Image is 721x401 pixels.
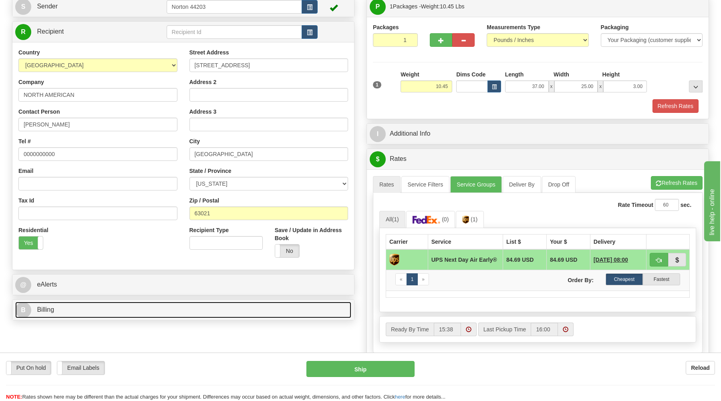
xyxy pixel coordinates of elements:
[189,196,220,205] label: Zip / Postal
[189,58,348,72] input: Enter a location
[503,234,547,249] th: List $
[681,201,691,209] label: sec.
[546,234,590,249] th: Your $
[18,137,31,145] label: Tel #
[57,361,105,374] label: Email Labels
[546,249,590,270] td: 84.69 USD
[386,234,428,249] th: Carrier
[370,151,386,167] span: $
[503,249,547,270] td: 84.69 USD
[505,70,524,78] label: Length
[686,361,715,375] button: Reload
[19,237,43,249] label: Yes
[392,216,399,223] span: (1)
[598,80,603,92] span: x
[689,80,703,92] div: ...
[379,211,405,228] a: All
[386,323,434,336] label: Ready By Time
[275,226,348,242] label: Save / Update in Address Book
[18,108,60,116] label: Contact Person
[442,216,449,223] span: (0)
[471,216,477,223] span: (1)
[401,70,419,78] label: Weight
[590,234,646,249] th: Delivery
[189,48,229,56] label: Street Address
[395,273,407,285] a: Previous
[37,281,57,288] span: eAlerts
[601,23,629,31] label: Packaging
[189,226,229,234] label: Recipient Type
[15,24,150,40] a: R Recipient
[18,167,33,175] label: Email
[606,273,643,285] label: Cheapest
[370,126,706,142] a: IAdditional Info
[37,306,54,313] span: Billing
[691,365,710,371] b: Reload
[462,216,469,224] img: UPS
[390,3,393,10] span: 1
[400,277,403,282] span: «
[15,302,31,318] span: B
[37,28,64,35] span: Recipient
[549,80,554,92] span: x
[189,78,217,86] label: Address 2
[373,81,381,88] span: 1
[189,167,232,175] label: State / Province
[703,160,720,241] iframe: chat widget
[450,176,501,193] a: Service Groups
[18,196,34,205] label: Tax Id
[15,277,351,293] a: @ eAlerts
[478,323,531,336] label: Last Pickup Time
[487,23,540,31] label: Measurements Type
[407,273,418,285] a: 1
[18,78,44,86] label: Company
[455,3,465,10] span: Lbs
[395,394,405,400] a: here
[370,126,386,142] span: I
[389,254,399,266] img: UPS
[6,394,22,400] span: NOTE:
[428,234,503,249] th: Service
[15,277,31,293] span: @
[554,70,569,78] label: Width
[373,176,401,193] a: Rates
[189,108,217,116] label: Address 3
[373,23,399,31] label: Packages
[6,361,51,374] label: Put On hold
[370,151,706,167] a: $Rates
[421,3,465,10] span: Weight:
[275,245,299,257] label: No
[651,176,703,190] button: Refresh Rates
[422,277,425,282] span: »
[643,273,680,285] label: Fastest
[413,216,441,224] img: FedEx Express®
[503,176,541,193] a: Deliver By
[401,176,450,193] a: Service Filters
[167,25,302,39] input: Recipient Id
[306,361,415,377] button: Ship
[538,273,600,284] label: Order By:
[189,137,200,145] label: City
[594,256,628,264] span: 1 Day
[37,3,58,10] span: Sender
[456,70,485,78] label: Dims Code
[18,226,48,234] label: Residential
[6,5,74,14] div: live help - online
[618,201,653,209] label: Rate Timeout
[653,99,699,113] button: Refresh Rates
[602,70,620,78] label: Height
[440,3,454,10] span: 10.45
[542,176,576,193] a: Drop Off
[18,48,40,56] label: Country
[15,302,351,318] a: B Billing
[428,249,503,270] td: UPS Next Day Air Early®
[15,24,31,40] span: R
[417,273,429,285] a: Next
